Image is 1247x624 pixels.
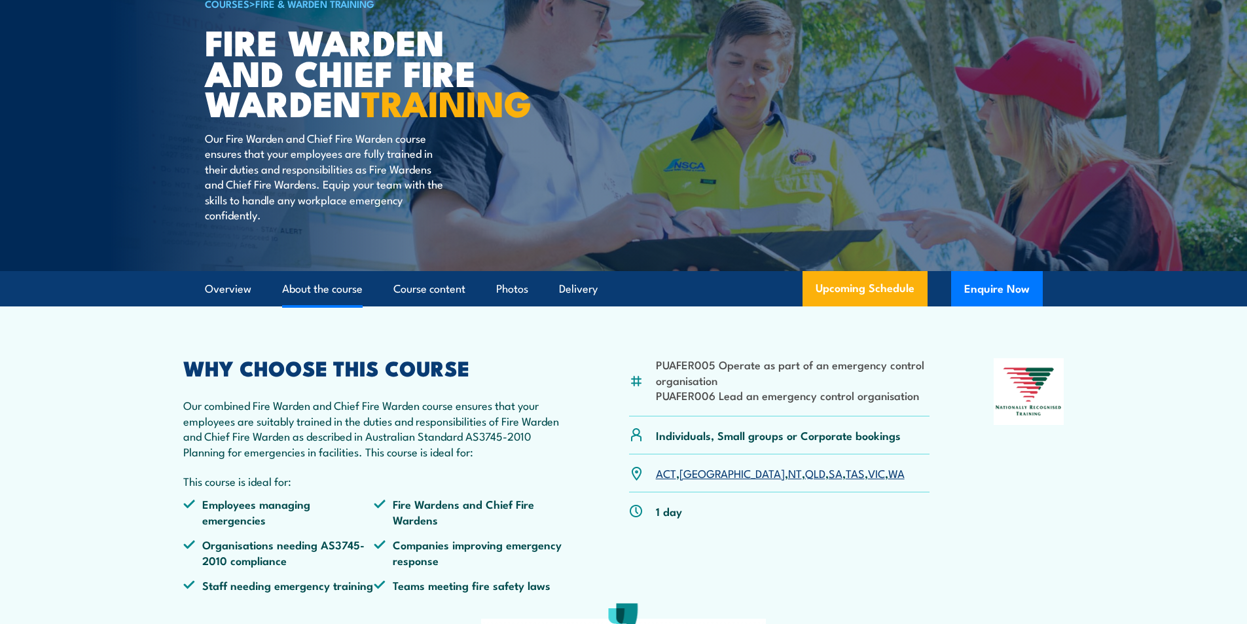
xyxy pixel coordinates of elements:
a: VIC [868,465,885,481]
p: , , , , , , , [656,466,905,481]
h2: WHY CHOOSE THIS COURSE [183,358,566,376]
button: Enquire Now [951,271,1043,306]
a: [GEOGRAPHIC_DATA] [679,465,785,481]
li: Companies improving emergency response [374,537,565,568]
a: Course content [393,272,465,306]
a: QLD [805,465,825,481]
li: Staff needing emergency training [183,578,374,593]
li: PUAFER006 Lead an emergency control organisation [656,388,930,403]
a: Delivery [559,272,598,306]
a: TAS [846,465,865,481]
p: 1 day [656,504,682,519]
a: NT [788,465,802,481]
li: Organisations needing AS3745-2010 compliance [183,537,374,568]
p: Our Fire Warden and Chief Fire Warden course ensures that your employees are fully trained in the... [205,130,444,222]
li: Employees managing emergencies [183,496,374,527]
a: SA [829,465,842,481]
a: WA [888,465,905,481]
strong: TRAINING [361,75,532,129]
a: ACT [656,465,676,481]
a: Upcoming Schedule [803,271,928,306]
p: Our combined Fire Warden and Chief Fire Warden course ensures that your employees are suitably tr... [183,397,566,459]
a: Photos [496,272,528,306]
li: PUAFER005 Operate as part of an emergency control organisation [656,357,930,388]
li: Fire Wardens and Chief Fire Wardens [374,496,565,527]
p: Individuals, Small groups or Corporate bookings [656,428,901,443]
h1: Fire Warden and Chief Fire Warden [205,26,528,118]
a: Overview [205,272,251,306]
li: Teams meeting fire safety laws [374,578,565,593]
a: About the course [282,272,363,306]
img: Nationally Recognised Training logo. [994,358,1064,425]
p: This course is ideal for: [183,473,566,488]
